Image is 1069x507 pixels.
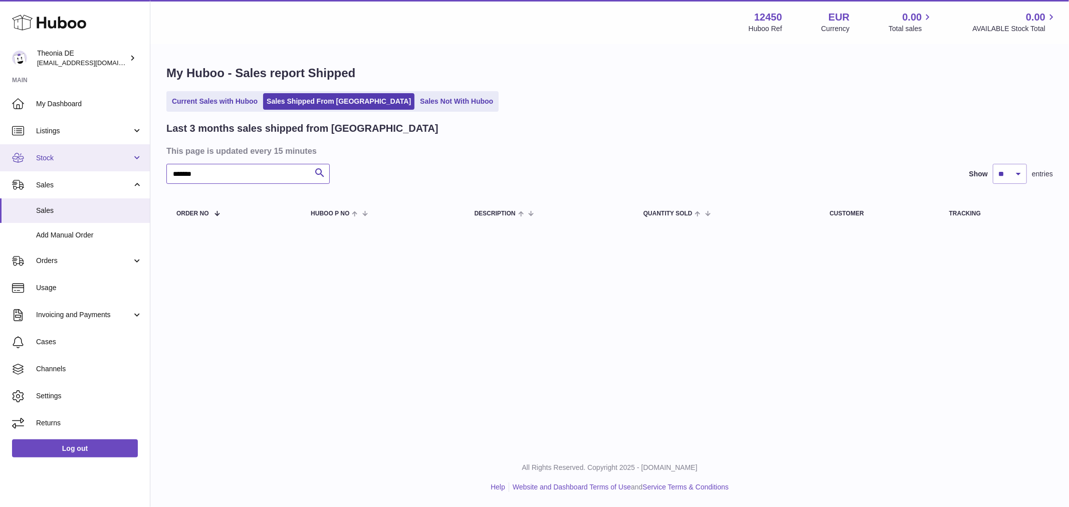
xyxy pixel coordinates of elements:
[263,93,414,110] a: Sales Shipped From [GEOGRAPHIC_DATA]
[475,210,516,217] span: Description
[166,65,1053,81] h1: My Huboo - Sales report Shipped
[889,11,933,34] a: 0.00 Total sales
[491,483,505,491] a: Help
[12,439,138,457] a: Log out
[1032,169,1053,179] span: entries
[1026,11,1045,24] span: 0.00
[36,337,142,347] span: Cases
[36,256,132,266] span: Orders
[168,93,261,110] a: Current Sales with Huboo
[829,210,929,217] div: Customer
[509,482,729,492] li: and
[36,418,142,428] span: Returns
[37,49,127,68] div: Theonia DE
[36,310,132,320] span: Invoicing and Payments
[311,210,349,217] span: Huboo P no
[166,122,439,135] h2: Last 3 months sales shipped from [GEOGRAPHIC_DATA]
[176,210,209,217] span: Order No
[158,463,1061,472] p: All Rights Reserved. Copyright 2025 - [DOMAIN_NAME]
[416,93,497,110] a: Sales Not With Huboo
[36,283,142,293] span: Usage
[36,364,142,374] span: Channels
[972,24,1057,34] span: AVAILABLE Stock Total
[821,24,850,34] div: Currency
[972,11,1057,34] a: 0.00 AVAILABLE Stock Total
[166,145,1050,156] h3: This page is updated every 15 minutes
[644,210,693,217] span: Quantity Sold
[37,59,147,67] span: [EMAIL_ADDRESS][DOMAIN_NAME]
[12,51,27,66] img: info-de@theonia.com
[36,153,132,163] span: Stock
[754,11,782,24] strong: 12450
[903,11,922,24] span: 0.00
[36,180,132,190] span: Sales
[36,206,142,215] span: Sales
[828,11,849,24] strong: EUR
[36,230,142,240] span: Add Manual Order
[969,169,988,179] label: Show
[749,24,782,34] div: Huboo Ref
[949,210,1043,217] div: Tracking
[513,483,631,491] a: Website and Dashboard Terms of Use
[889,24,933,34] span: Total sales
[36,391,142,401] span: Settings
[36,126,132,136] span: Listings
[36,99,142,109] span: My Dashboard
[643,483,729,491] a: Service Terms & Conditions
